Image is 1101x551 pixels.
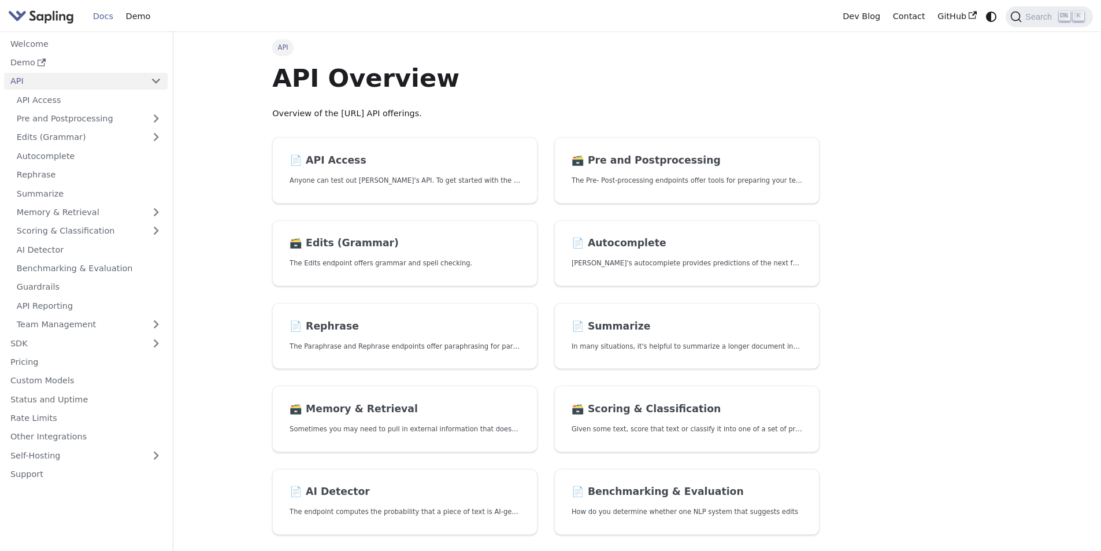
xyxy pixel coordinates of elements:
a: Self-Hosting [4,447,168,464]
a: API [4,73,144,90]
a: 🗃️ Memory & RetrievalSometimes you may need to pull in external information that doesn't fit in t... [272,386,537,452]
p: How do you determine whether one NLP system that suggests edits [572,506,802,517]
h2: Summarize [572,320,802,333]
a: Demo [120,8,157,25]
p: The Pre- Post-processing endpoints offer tools for preparing your text data for ingestation as we... [572,175,802,186]
a: Welcome [4,35,168,52]
p: Sometimes you may need to pull in external information that doesn't fit in the context size of an... [290,424,520,435]
button: Search (Ctrl+K) [1006,6,1092,27]
a: Custom Models [4,372,168,389]
a: Rate Limits [4,410,168,427]
a: SDK [4,335,144,352]
h2: Rephrase [290,320,520,333]
a: Rephrase [10,167,168,183]
a: Sapling.ai [8,8,78,25]
a: Edits (Grammar) [10,129,168,146]
a: GitHub [931,8,983,25]
a: 🗃️ Pre and PostprocessingThe Pre- Post-processing endpoints offer tools for preparing your text d... [554,137,820,204]
button: Collapse sidebar category 'API' [144,73,168,90]
a: Dev Blog [836,8,886,25]
p: Sapling's autocomplete provides predictions of the next few characters or words [572,258,802,269]
kbd: K [1073,11,1084,21]
a: Benchmarking & Evaluation [10,260,168,277]
p: Given some text, score that text or classify it into one of a set of pre-specified categories. [572,424,802,435]
a: Pre and Postprocessing [10,110,168,127]
img: Sapling.ai [8,8,74,25]
h1: API Overview [272,62,820,94]
p: In many situations, it's helpful to summarize a longer document into a shorter, more easily diges... [572,341,802,352]
a: Guardrails [10,279,168,295]
h2: Benchmarking & Evaluation [572,486,802,498]
a: 🗃️ Scoring & ClassificationGiven some text, score that text or classify it into one of a set of p... [554,386,820,452]
p: The Edits endpoint offers grammar and spell checking. [290,258,520,269]
h2: Autocomplete [572,237,802,250]
a: Support [4,466,168,483]
h2: Pre and Postprocessing [572,154,802,167]
h2: AI Detector [290,486,520,498]
button: Switch between dark and light mode (currently system mode) [983,8,1000,25]
h2: Memory & Retrieval [290,403,520,416]
a: Contact [887,8,932,25]
a: Pricing [4,354,168,371]
a: API Reporting [10,297,168,314]
h2: Edits (Grammar) [290,237,520,250]
a: 📄️ API AccessAnyone can test out [PERSON_NAME]'s API. To get started with the API, simply: [272,137,537,204]
a: Other Integrations [4,428,168,445]
a: AI Detector [10,241,168,258]
a: 📄️ Autocomplete[PERSON_NAME]'s autocomplete provides predictions of the next few characters or words [554,220,820,287]
a: Scoring & Classification [10,223,168,239]
p: Anyone can test out Sapling's API. To get started with the API, simply: [290,175,520,186]
a: 📄️ AI DetectorThe endpoint computes the probability that a piece of text is AI-generated, [272,469,537,535]
p: Overview of the [URL] API offerings. [272,107,820,121]
p: The endpoint computes the probability that a piece of text is AI-generated, [290,506,520,517]
a: 📄️ RephraseThe Paraphrase and Rephrase endpoints offer paraphrasing for particular styles. [272,303,537,369]
a: 📄️ SummarizeIn many situations, it's helpful to summarize a longer document into a shorter, more ... [554,303,820,369]
a: API Access [10,91,168,108]
a: Autocomplete [10,147,168,164]
h2: Scoring & Classification [572,403,802,416]
h2: API Access [290,154,520,167]
a: Docs [87,8,120,25]
span: Search [1022,12,1059,21]
nav: Breadcrumbs [272,39,820,56]
a: Memory & Retrieval [10,204,168,221]
a: Demo [4,54,168,71]
a: 📄️ Benchmarking & EvaluationHow do you determine whether one NLP system that suggests edits [554,469,820,535]
a: Summarize [10,185,168,202]
p: The Paraphrase and Rephrase endpoints offer paraphrasing for particular styles. [290,341,520,352]
span: API [272,39,294,56]
a: 🗃️ Edits (Grammar)The Edits endpoint offers grammar and spell checking. [272,220,537,287]
a: Status and Uptime [4,391,168,408]
button: Expand sidebar category 'SDK' [144,335,168,352]
a: Team Management [10,316,168,333]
